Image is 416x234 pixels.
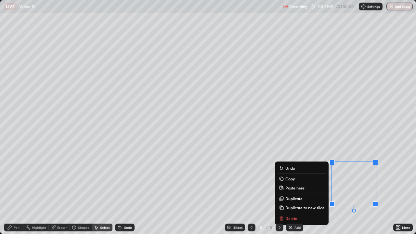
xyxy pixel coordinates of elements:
[402,226,410,229] div: More
[285,216,297,221] p: Delete
[285,176,295,181] p: Copy
[278,184,326,192] button: Paste here
[124,226,132,229] div: Undo
[367,5,380,8] p: Settings
[285,165,295,171] p: Undo
[6,4,15,9] p: LIVE
[285,205,325,210] p: Duplicate to new slide
[269,225,273,230] div: 8
[258,226,265,229] div: 8
[278,164,326,172] button: Undo
[278,214,326,222] button: Delete
[294,226,301,229] div: Add
[233,226,242,229] div: Slides
[386,3,413,10] button: End Class
[289,4,307,9] p: Recording
[288,225,293,230] img: add-slide-button
[57,226,67,229] div: Eraser
[266,226,268,229] div: /
[78,226,89,229] div: Shapes
[278,204,326,212] button: Duplicate to new slide
[278,175,326,183] button: Copy
[100,226,110,229] div: Select
[285,185,305,190] p: Paste here
[285,196,303,201] p: Duplicate
[14,226,19,229] div: Pen
[283,4,288,9] img: recording.375f2c34.svg
[19,4,35,9] p: Vector 12
[32,226,46,229] div: Highlight
[278,195,326,202] button: Duplicate
[389,4,394,9] img: end-class-cross
[361,4,366,9] img: class-settings-icons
